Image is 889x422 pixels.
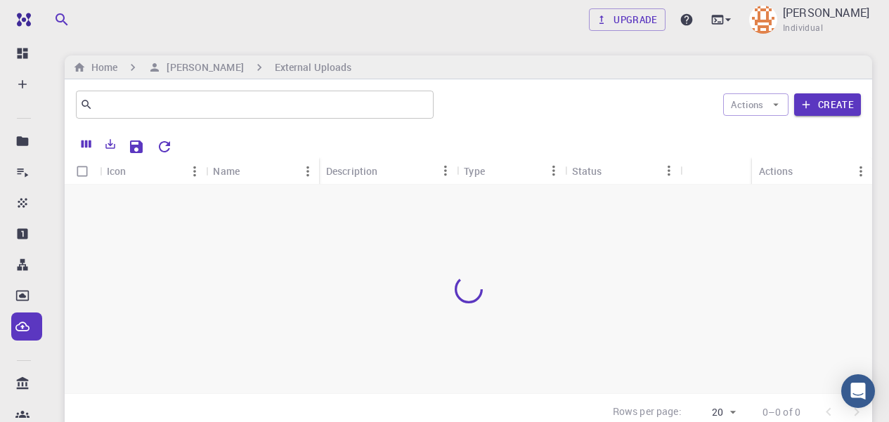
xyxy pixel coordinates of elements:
div: Actions [759,157,793,185]
button: Reset Explorer Settings [150,133,179,161]
div: Status [572,157,602,185]
div: Open Intercom Messenger [841,374,875,408]
button: Menu [850,160,872,183]
div: Name [206,157,318,185]
h6: External Uploads [275,60,352,75]
p: Rows per page: [613,404,682,421]
h6: Home [86,60,117,75]
nav: breadcrumb [70,60,354,75]
div: Description [326,157,378,185]
button: Menu [543,159,565,182]
button: Create [794,93,861,116]
div: Description [319,157,457,185]
span: Individual [783,21,823,35]
button: Menu [434,159,457,182]
button: Menu [183,160,206,183]
button: Menu [297,160,319,183]
button: Actions [723,93,789,116]
div: Type [457,157,564,185]
div: Status [565,157,680,185]
div: Icon [107,157,126,185]
img: Bhat Raahiee [749,6,777,34]
button: Save Explorer Settings [122,133,150,161]
button: Menu [658,159,680,182]
p: [PERSON_NAME] [783,4,869,21]
div: Name [213,157,240,185]
img: logo [11,13,31,27]
span: Support [28,10,79,22]
button: Export [98,133,122,155]
h6: [PERSON_NAME] [161,60,243,75]
div: Icon [100,157,206,185]
button: Columns [74,133,98,155]
div: Actions [752,157,872,185]
p: 0–0 of 0 [763,405,800,419]
a: Upgrade [589,8,666,31]
div: Type [464,157,485,185]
